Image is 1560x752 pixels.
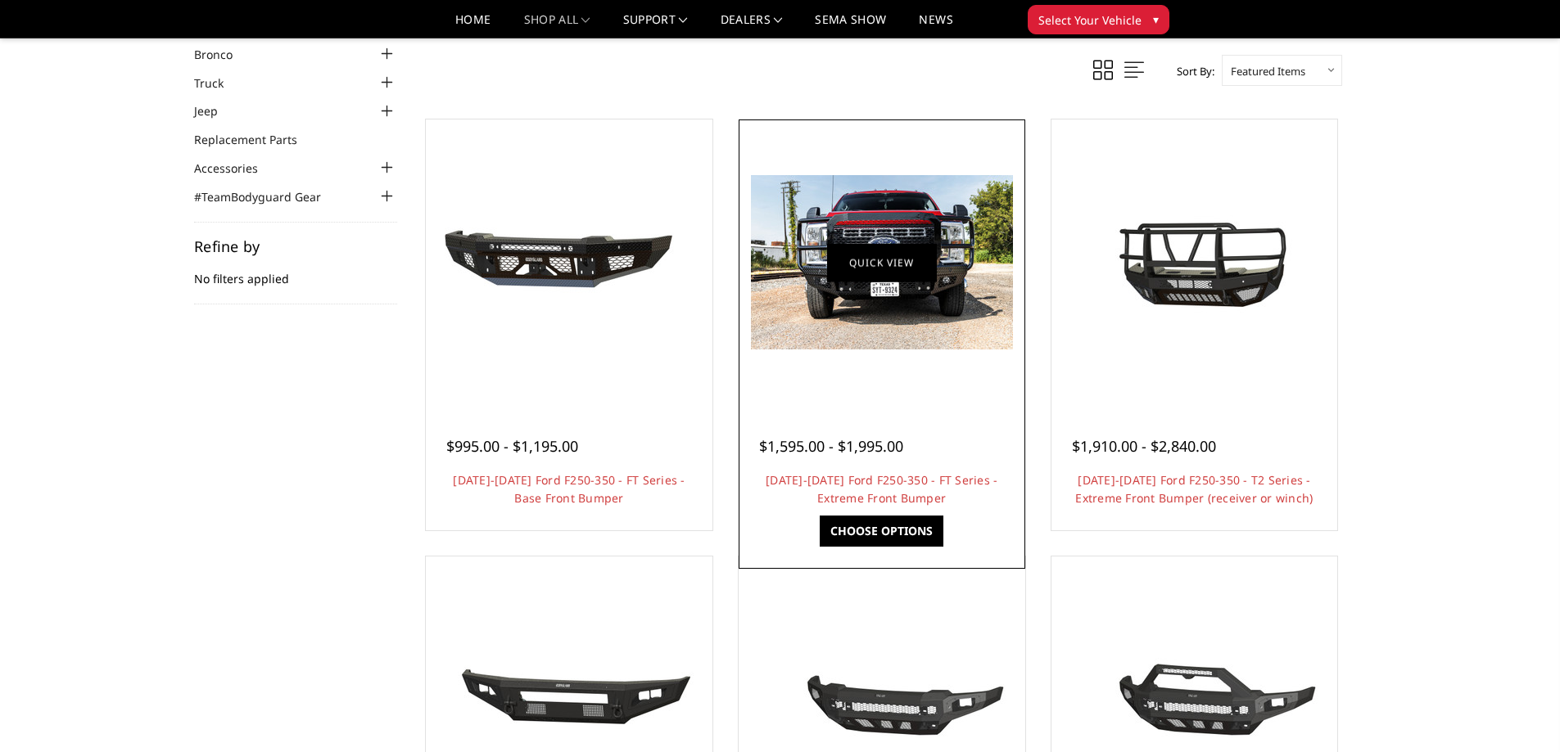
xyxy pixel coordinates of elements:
[453,472,685,506] a: [DATE]-[DATE] Ford F250-350 - FT Series - Base Front Bumper
[1063,189,1325,335] img: 2023-2025 Ford F250-350 - T2 Series - Extreme Front Bumper (receiver or winch)
[1028,5,1169,34] button: Select Your Vehicle
[455,14,491,38] a: Home
[721,14,783,38] a: Dealers
[446,436,578,456] span: $995.00 - $1,195.00
[820,516,943,547] a: Choose Options
[194,160,278,177] a: Accessories
[194,74,244,92] a: Truck
[766,472,997,506] a: [DATE]-[DATE] Ford F250-350 - FT Series - Extreme Front Bumper
[194,131,318,148] a: Replacement Parts
[1075,472,1313,506] a: [DATE]-[DATE] Ford F250-350 - T2 Series - Extreme Front Bumper (receiver or winch)
[743,124,1021,402] a: 2023-2025 Ford F250-350 - FT Series - Extreme Front Bumper 2023-2025 Ford F250-350 - FT Series - ...
[759,436,903,456] span: $1,595.00 - $1,995.00
[194,188,341,205] a: #TeamBodyguard Gear
[438,201,700,324] img: 2023-2025 Ford F250-350 - FT Series - Base Front Bumper
[623,14,688,38] a: Support
[430,124,708,402] a: 2023-2025 Ford F250-350 - FT Series - Base Front Bumper
[194,102,238,119] a: Jeep
[751,175,1013,349] img: 2023-2025 Ford F250-350 - FT Series - Extreme Front Bumper
[194,46,253,63] a: Bronco
[1038,11,1142,29] span: Select Your Vehicle
[1072,436,1216,456] span: $1,910.00 - $2,840.00
[194,239,397,254] h5: Refine by
[194,239,397,304] div: No filters applied
[919,14,952,38] a: News
[1056,124,1334,402] a: 2023-2025 Ford F250-350 - T2 Series - Extreme Front Bumper (receiver or winch) 2023-2025 Ford F25...
[827,243,937,281] a: Quick view
[1153,11,1159,28] span: ▾
[1478,673,1560,752] iframe: Chat Widget
[815,14,886,38] a: SEMA Show
[524,14,590,38] a: shop all
[1168,59,1214,83] label: Sort By:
